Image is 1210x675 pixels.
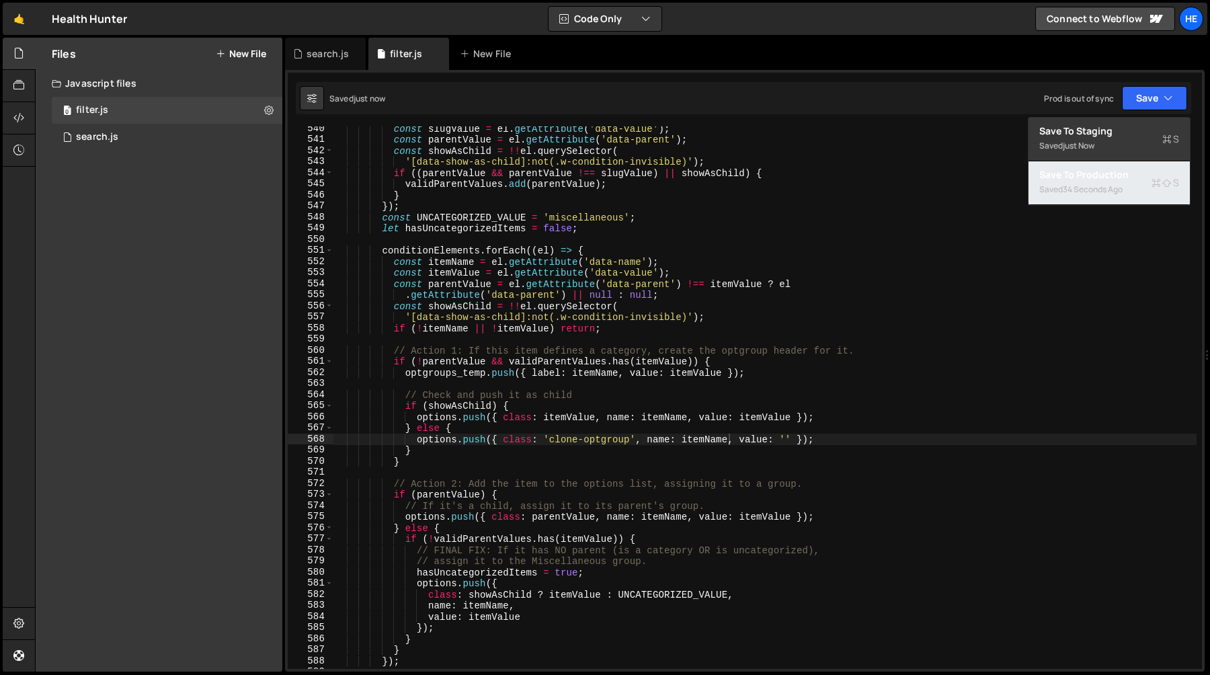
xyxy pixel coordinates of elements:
div: 580 [288,567,333,578]
div: 561 [288,356,333,367]
div: 556 [288,301,333,312]
div: 549 [288,223,333,234]
div: Javascript files [36,70,282,97]
div: Save to Staging [1039,124,1179,138]
div: 567 [288,422,333,434]
button: Save [1122,86,1187,110]
div: 548 [288,212,333,223]
span: S [1162,132,1179,146]
div: 562 [288,367,333,379]
div: 550 [288,234,333,245]
div: 557 [288,311,333,323]
div: 572 [288,478,333,489]
div: 575 [288,511,333,522]
div: Saved [1039,138,1179,154]
div: 570 [288,456,333,467]
div: 559 [288,333,333,345]
div: 568 [288,434,333,445]
div: Save to Production [1039,168,1179,182]
a: Connect to Webflow [1035,7,1175,31]
div: 542 [288,145,333,157]
div: 581 [288,578,333,589]
div: 563 [288,378,333,389]
div: 588 [288,656,333,667]
div: 16494/45041.js [52,124,282,151]
div: search.js [307,47,349,61]
div: Code Only [1028,117,1191,206]
h2: Files [52,46,76,61]
div: 579 [288,555,333,567]
div: 541 [288,134,333,145]
a: He [1179,7,1203,31]
div: Health Hunter [52,11,127,27]
div: 540 [288,123,333,134]
div: 558 [288,323,333,334]
div: 544 [288,167,333,179]
button: New File [216,48,266,59]
div: 574 [288,500,333,512]
div: just now [354,93,385,104]
div: 545 [288,178,333,190]
button: Code Only [549,7,661,31]
div: 566 [288,411,333,423]
span: S [1152,176,1179,190]
div: 34 seconds ago [1063,184,1123,195]
div: 577 [288,533,333,545]
div: 555 [288,289,333,301]
div: New File [460,47,516,61]
div: 553 [288,267,333,278]
div: 573 [288,489,333,500]
div: just now [1063,140,1094,151]
div: 547 [288,200,333,212]
div: 546 [288,190,333,201]
div: 565 [288,400,333,411]
div: filter.js [76,104,108,116]
div: 564 [288,389,333,401]
div: 571 [288,467,333,478]
button: Save to StagingS Savedjust now [1028,118,1190,161]
div: 552 [288,256,333,268]
div: 582 [288,589,333,600]
div: 584 [288,611,333,623]
span: 0 [63,106,71,117]
button: Save to ProductionS Saved34 seconds ago [1028,161,1190,205]
div: 583 [288,600,333,611]
div: 560 [288,345,333,356]
div: 585 [288,622,333,633]
div: filter.js [390,47,422,61]
div: 569 [288,444,333,456]
div: 551 [288,245,333,256]
div: Saved [329,93,385,104]
div: Prod is out of sync [1044,93,1114,104]
div: 587 [288,644,333,656]
div: 554 [288,278,333,290]
div: 586 [288,633,333,645]
a: 🤙 [3,3,36,35]
div: search.js [76,131,118,143]
div: Saved [1039,182,1179,198]
div: 578 [288,545,333,556]
div: 16494/44708.js [52,97,282,124]
div: 543 [288,156,333,167]
div: 576 [288,522,333,534]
